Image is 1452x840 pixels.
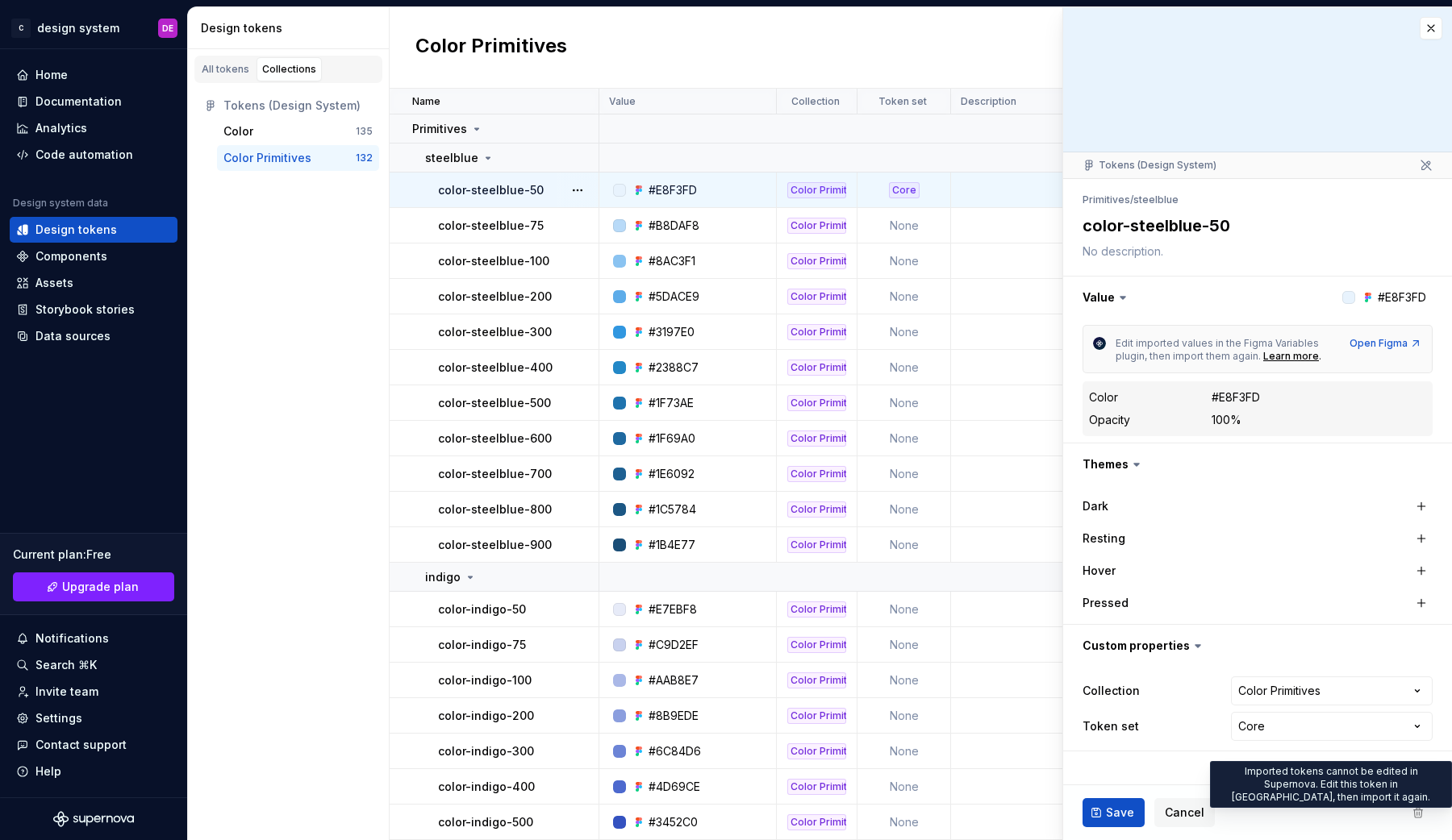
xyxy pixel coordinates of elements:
[10,142,177,168] a: Code automation
[857,805,951,840] td: None
[10,679,177,705] a: Invite team
[35,301,135,318] div: Storybook stories
[857,314,951,350] td: None
[787,814,846,830] div: Color Primitives
[35,248,107,264] div: Components
[1210,761,1452,808] div: Imported tokens cannot be edited in Supernova. Edit this token in [GEOGRAPHIC_DATA], then import ...
[787,672,846,688] div: Color Primitives
[438,218,544,234] p: color-steelblue-75
[649,395,694,411] div: #1F73AE
[35,737,127,753] div: Contact support
[425,569,461,585] p: indigo
[438,814,533,830] p: color-indigo-500
[649,779,700,795] div: #4D69CE
[1083,563,1116,579] label: Hover
[857,385,951,421] td: None
[223,123,253,139] div: Color
[649,324,695,340] div: #3197E0
[35,222,117,238] div: Design tokens
[857,698,951,734] td: None
[857,350,951,385] td: None
[62,579,139,595] span: Upgrade plan
[10,89,177,114] a: Documentation
[10,652,177,678] button: Search ⌘K
[649,537,695,553] div: #1B4E77
[787,253,846,269] div: Color Primitives
[1154,798,1215,827] button: Cancel
[791,95,840,108] p: Collection
[857,208,951,243] td: None
[438,672,532,688] p: color-indigo-100
[35,684,98,700] div: Invite team
[649,501,696,518] div: #1C5784
[438,743,534,759] p: color-indigo-300
[35,630,109,647] div: Notifications
[649,672,699,688] div: #AAB8E7
[438,637,526,653] p: color-indigo-75
[787,537,846,553] div: Color Primitives
[35,147,133,163] div: Code automation
[1089,389,1118,405] div: Color
[649,814,698,830] div: #3452C0
[787,360,846,376] div: Color Primitives
[35,275,73,291] div: Assets
[13,572,174,601] button: Upgrade plan
[857,663,951,698] td: None
[438,537,552,553] p: color-steelblue-900
[438,466,552,482] p: color-steelblue-700
[438,601,526,618] p: color-indigo-50
[649,182,697,198] div: #E8F3FD
[649,743,701,759] div: #6C84D6
[201,20,382,36] div: Design tokens
[35,120,87,136] div: Analytics
[649,360,699,376] div: #2388C7
[1083,498,1108,514] label: Dark
[857,492,951,527] td: None
[878,95,927,108] p: Token set
[10,323,177,349] a: Data sources
[412,95,440,108] p: Name
[1083,718,1139,734] label: Token set
[217,145,379,171] a: Color Primitives132
[787,743,846,759] div: Color Primitives
[1212,389,1260,405] div: #E8F3FD
[787,601,846,618] div: Color Primitives
[35,710,82,726] div: Settings
[787,708,846,724] div: Color Primitives
[1083,798,1145,827] button: Save
[37,20,119,36] div: design system
[961,95,1016,108] p: Description
[1089,412,1130,428] div: Opacity
[649,466,695,482] div: #1E6092
[13,547,174,563] div: Current plan : Free
[53,811,134,827] svg: Supernova Logo
[857,456,951,492] td: None
[162,22,173,35] div: DE
[10,705,177,731] a: Settings
[649,289,699,305] div: #5DACE9
[202,63,249,76] div: All tokens
[10,217,177,243] a: Design tokens
[438,430,552,447] p: color-steelblue-600
[35,763,61,780] div: Help
[1106,805,1134,821] span: Save
[1350,337,1422,350] a: Open Figma
[415,33,567,62] h2: Color Primitives
[1165,805,1204,821] span: Cancel
[857,627,951,663] td: None
[438,324,552,340] p: color-steelblue-300
[857,243,951,279] td: None
[1130,193,1133,206] li: /
[1083,159,1216,172] div: Tokens (Design System)
[649,601,697,618] div: #E7EBF8
[857,527,951,563] td: None
[217,119,379,144] a: Color135
[438,395,551,411] p: color-steelblue-500
[438,182,544,198] p: color-steelblue-50
[13,197,108,210] div: Design system data
[1212,412,1241,428] div: 100%
[857,279,951,314] td: None
[649,637,699,653] div: #C9D2EF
